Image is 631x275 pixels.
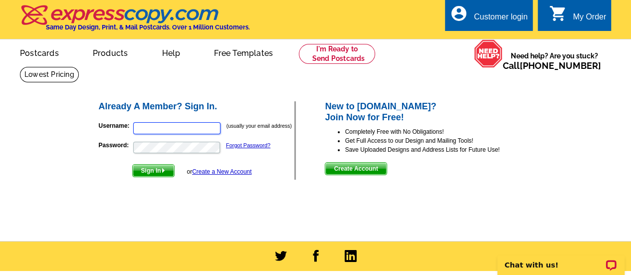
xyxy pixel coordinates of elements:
[99,141,132,150] label: Password:
[520,60,601,71] a: [PHONE_NUMBER]
[503,60,601,71] span: Call
[450,11,528,23] a: account_circle Customer login
[503,51,606,71] span: Need help? Are you stuck?
[549,11,606,23] a: shopping_cart My Order
[146,40,196,64] a: Help
[325,162,387,175] button: Create Account
[46,23,250,31] h4: Same Day Design, Print, & Mail Postcards. Over 1 Million Customers.
[20,12,250,31] a: Same Day Design, Print, & Mail Postcards. Over 1 Million Customers.
[226,123,292,129] small: (usually your email address)
[198,40,289,64] a: Free Templates
[474,12,528,26] div: Customer login
[187,167,251,176] div: or
[192,168,251,175] a: Create a New Account
[573,12,606,26] div: My Order
[99,121,132,130] label: Username:
[325,101,534,123] h2: New to [DOMAIN_NAME]? Join Now for Free!
[450,4,468,22] i: account_circle
[325,163,386,175] span: Create Account
[226,142,270,148] a: Forgot Password?
[133,165,174,177] span: Sign In
[132,164,175,177] button: Sign In
[345,136,534,145] li: Get Full Access to our Design and Mailing Tools!
[4,40,75,64] a: Postcards
[345,145,534,154] li: Save Uploaded Designs and Address Lists for Future Use!
[549,4,567,22] i: shopping_cart
[491,244,631,275] iframe: LiveChat chat widget
[161,168,166,173] img: button-next-arrow-white.png
[77,40,144,64] a: Products
[99,101,295,112] h2: Already A Member? Sign In.
[474,39,503,68] img: help
[345,127,534,136] li: Completely Free with No Obligations!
